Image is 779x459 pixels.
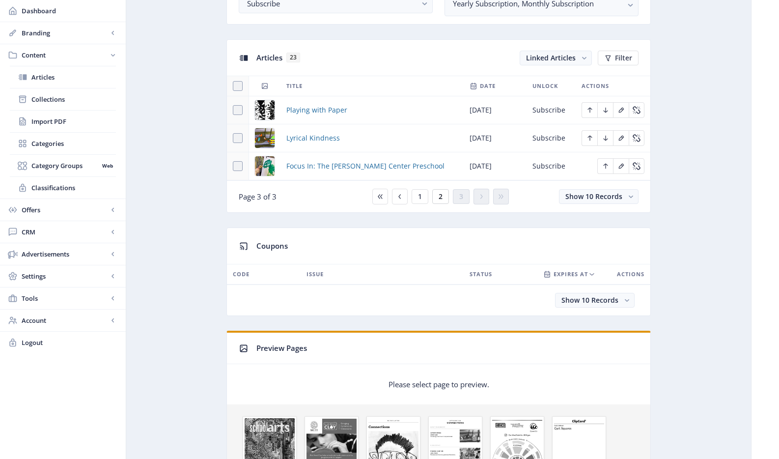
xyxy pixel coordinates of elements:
[565,192,622,201] span: Show 10 Records
[31,94,116,104] span: Collections
[615,54,632,62] span: Filter
[256,53,282,62] span: Articles
[233,268,250,280] span: CODE
[256,341,639,356] div: Preview Pages
[286,53,300,62] span: 23
[255,128,275,148] img: c6e801a9-34a4-4be8-92e9-0c05fd195bc0.png
[464,96,527,124] td: [DATE]
[480,80,496,92] span: Date
[31,139,116,148] span: Categories
[597,105,613,114] a: Edit page
[629,161,644,170] a: Edit page
[239,192,277,201] span: Page 3 of 3
[597,133,613,142] a: Edit page
[226,228,651,316] app-collection-view: Coupons
[22,227,108,237] span: CRM
[527,124,576,152] td: Subscribe
[555,293,635,308] button: Show 10 Records
[22,316,108,325] span: Account
[389,379,489,389] p: Please select page to preview.
[22,6,118,16] span: Dashboard
[597,161,613,170] a: Edit page
[464,152,527,180] td: [DATE]
[226,39,651,213] app-collection-view: Articles
[527,96,576,124] td: Subscribe
[286,160,445,172] a: Focus In: The [PERSON_NAME] Center Preschool
[255,100,275,120] img: 6efaa62e-b158-4f81-b146-8aeffa49e709.png
[10,66,116,88] a: Articles
[470,268,492,280] span: STATUS
[418,193,422,201] span: 1
[10,177,116,199] a: Classifications
[31,116,116,126] span: Import PDF
[31,72,116,82] span: Articles
[598,51,639,65] button: Filter
[10,133,116,154] a: Categories
[532,80,558,92] span: Unlock
[554,268,588,280] span: EXPIRES AT
[286,80,303,92] span: Title
[432,189,449,204] button: 2
[613,161,629,170] a: Edit page
[22,293,108,303] span: Tools
[520,51,592,65] button: Linked Articles
[286,104,347,116] a: Playing with Paper
[613,105,629,114] a: Edit page
[255,156,275,176] img: e4bef71a-f0ef-4979-a600-8fe92ab8f709.png
[582,80,609,92] span: Actions
[31,161,99,171] span: Category Groups
[10,111,116,132] a: Import PDF
[582,133,597,142] a: Edit page
[629,133,644,142] a: Edit page
[10,88,116,110] a: Collections
[561,295,618,305] span: Show 10 Records
[629,105,644,114] a: Edit page
[22,205,108,215] span: Offers
[10,155,116,176] a: Category GroupsWeb
[22,338,118,347] span: Logout
[613,133,629,142] a: Edit page
[306,268,324,280] span: ISSUE
[31,183,116,193] span: Classifications
[459,193,463,201] span: 3
[22,28,108,38] span: Branding
[439,193,443,201] span: 2
[286,132,340,144] a: Lyrical Kindness
[527,152,576,180] td: Subscribe
[582,105,597,114] a: Edit page
[412,189,428,204] button: 1
[617,268,644,280] span: Actions
[22,271,108,281] span: Settings
[99,161,116,171] nb-badge: Web
[22,249,108,259] span: Advertisements
[22,50,108,60] span: Content
[464,124,527,152] td: [DATE]
[559,189,639,204] button: Show 10 Records
[256,241,288,251] span: Coupons
[526,53,576,62] span: Linked Articles
[453,189,470,204] button: 3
